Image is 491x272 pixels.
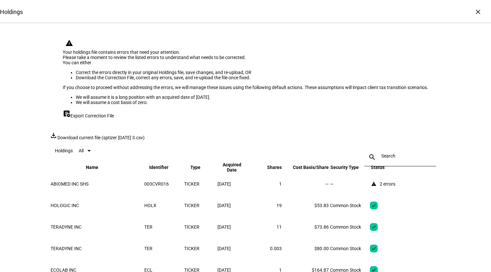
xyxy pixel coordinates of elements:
[381,153,419,159] input: Search
[330,181,334,187] span: —
[63,85,428,90] div: If you choose to proceed without addressing the errors, we will manage these issues using the fol...
[330,203,369,208] div: Common Stock
[217,224,231,230] span: [DATE]
[76,95,428,100] li: We will assume it is a long position with an acquired date of [DATE].
[76,70,428,75] li: Correct the errors directly in your original Holdings file, save changes, and re-upload, OR
[217,181,231,187] span: [DATE]
[86,165,108,170] span: Name
[371,224,376,230] mat-icon: check
[76,100,428,105] li: We will assume a cost basis of zero.
[63,50,428,55] div: Your holdings file contains errors that need your attention.
[184,246,216,251] div: TICKER
[371,181,376,187] mat-icon: warning
[330,224,369,230] div: Common Stock
[473,7,483,17] div: ×
[283,224,329,230] div: $73.86
[283,165,329,170] span: Cost Basis/Share
[277,203,282,208] span: 19
[371,203,376,208] mat-icon: check
[55,148,73,153] eth-data-table-title: Holdings
[364,153,380,161] mat-icon: search
[149,165,178,170] span: Identifier
[144,181,183,187] div: 003CVR016
[325,181,329,187] span: —
[190,165,210,170] span: Type
[257,165,282,170] span: Shares
[283,203,329,208] div: $53.83
[330,246,369,251] div: Common Stock
[51,246,143,251] div: TERADYNE INC
[270,246,282,251] span: 0.003
[144,203,183,208] div: HOLX
[144,224,183,230] div: TER
[71,113,114,118] span: Export Correction File
[144,246,183,251] div: TER
[330,165,369,170] span: Security Type
[217,246,231,251] span: [DATE]
[371,246,376,251] mat-icon: check
[184,181,216,187] div: TICKER
[371,165,394,170] span: Status
[277,224,282,230] span: 11
[283,246,329,251] div: $80.00
[51,181,143,187] div: ABIOMED INC SHS
[63,110,71,117] mat-icon: export_notes
[65,39,73,47] mat-icon: warning
[57,135,145,140] span: Download current file (sptizer [DATE] 3.csv)
[217,203,231,208] span: [DATE]
[50,131,57,139] mat-icon: file_download
[79,148,84,153] span: All
[380,181,395,187] div: 2 errors
[76,75,428,80] li: Download the Correction File, correct any errors, save, and re-upload the file once fixed.
[51,224,143,230] div: TERADYNE INC
[279,181,282,187] span: 1
[63,55,428,60] div: Please take a moment to review the listed errors to understand what needs to be corrected.
[51,203,143,208] div: HOLOGIC INC
[184,203,216,208] div: TICKER
[217,162,256,173] span: Acquired Date
[63,60,428,65] div: You can either
[184,224,216,230] div: TICKER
